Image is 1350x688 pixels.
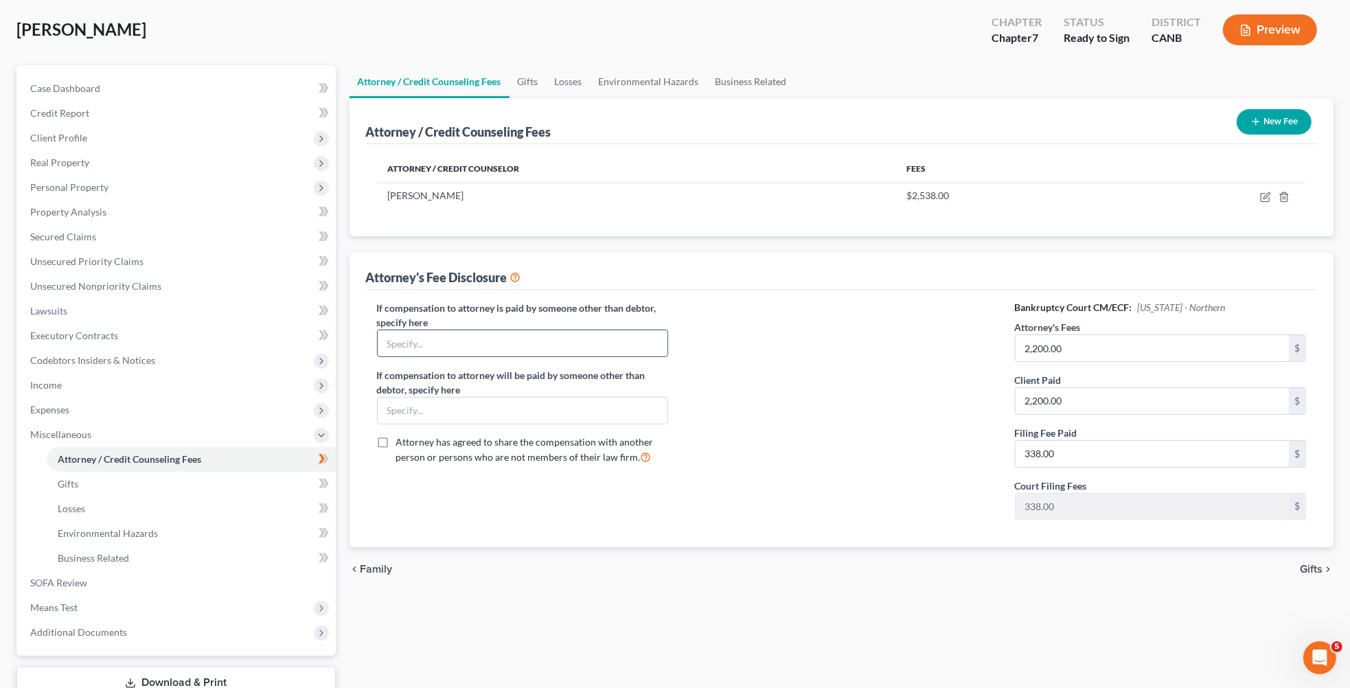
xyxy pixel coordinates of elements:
span: Case Dashboard [30,82,100,94]
a: Secured Claims [19,225,336,249]
a: Property Analysis [19,200,336,225]
a: Case Dashboard [19,76,336,101]
iframe: Intercom live chat [1303,641,1336,674]
span: Attorney / Credit Counseling Fees [58,453,201,465]
button: chevron_left Family [350,564,393,575]
label: If compensation to attorney is paid by someone other than debtor, specify here [377,301,669,330]
span: Additional Documents [30,626,127,638]
a: Business Related [47,546,336,571]
button: Gifts chevron_right [1300,564,1334,575]
label: Client Paid [1015,373,1062,387]
span: Secured Claims [30,231,96,242]
span: Expenses [30,404,69,415]
a: Environmental Hazards [591,65,707,98]
span: [PERSON_NAME] [388,190,464,201]
a: Gifts [510,65,547,98]
label: Court Filing Fees [1015,479,1087,493]
a: Attorney / Credit Counseling Fees [47,447,336,472]
button: New Fee [1237,109,1312,135]
input: Specify... [378,330,668,356]
div: Attorney / Credit Counseling Fees [366,124,551,140]
span: Unsecured Nonpriority Claims [30,280,161,292]
a: Credit Report [19,101,336,126]
a: Executory Contracts [19,323,336,348]
a: Business Related [707,65,795,98]
span: Business Related [58,552,129,564]
a: Unsecured Priority Claims [19,249,336,274]
i: chevron_left [350,564,361,575]
label: Filing Fee Paid [1015,426,1077,440]
a: Attorney / Credit Counseling Fees [350,65,510,98]
div: District [1152,14,1201,30]
span: Environmental Hazards [58,527,158,539]
input: 0.00 [1016,335,1290,361]
div: $ [1289,441,1305,467]
a: Lawsuits [19,299,336,323]
a: SOFA Review [19,571,336,595]
span: SOFA Review [30,577,87,588]
div: $ [1289,335,1305,361]
span: Real Property [30,157,89,168]
button: Preview [1223,14,1317,45]
i: chevron_right [1323,564,1334,575]
span: Attorney has agreed to share the compensation with another person or persons who are not members ... [396,436,654,463]
a: Environmental Hazards [47,521,336,546]
span: 7 [1032,31,1038,44]
span: Fees [907,163,926,174]
span: Gifts [58,478,78,490]
span: Family [361,564,393,575]
a: Losses [547,65,591,98]
span: Gifts [1300,564,1323,575]
span: Personal Property [30,181,108,193]
span: [PERSON_NAME] [16,19,146,39]
div: CANB [1152,30,1201,46]
span: Credit Report [30,107,89,119]
span: Means Test [30,601,78,613]
span: Client Profile [30,132,87,144]
div: Chapter [992,30,1042,46]
span: Executory Contracts [30,330,118,341]
label: If compensation to attorney will be paid by someone other than debtor, specify here [377,368,669,397]
div: Attorney's Fee Disclosure [366,269,521,286]
span: Losses [58,503,85,514]
span: Unsecured Priority Claims [30,255,144,267]
div: Chapter [992,14,1042,30]
input: 0.00 [1016,494,1290,520]
input: Specify... [378,398,668,424]
div: $ [1289,494,1305,520]
input: 0.00 [1016,388,1290,414]
a: Unsecured Nonpriority Claims [19,274,336,299]
h6: Bankruptcy Court CM/ECF: [1015,301,1307,314]
input: 0.00 [1016,441,1290,467]
span: 5 [1331,641,1342,652]
span: [US_STATE] - Northern [1138,301,1226,313]
span: Attorney / Credit Counselor [388,163,520,174]
div: $ [1289,388,1305,414]
div: Ready to Sign [1064,30,1130,46]
span: Lawsuits [30,305,67,317]
a: Losses [47,496,336,521]
div: Status [1064,14,1130,30]
span: Property Analysis [30,206,106,218]
span: Income [30,379,62,391]
span: $2,538.00 [907,190,950,201]
label: Attorney's Fees [1015,320,1081,334]
span: Codebtors Insiders & Notices [30,354,155,366]
a: Gifts [47,472,336,496]
span: Miscellaneous [30,428,91,440]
